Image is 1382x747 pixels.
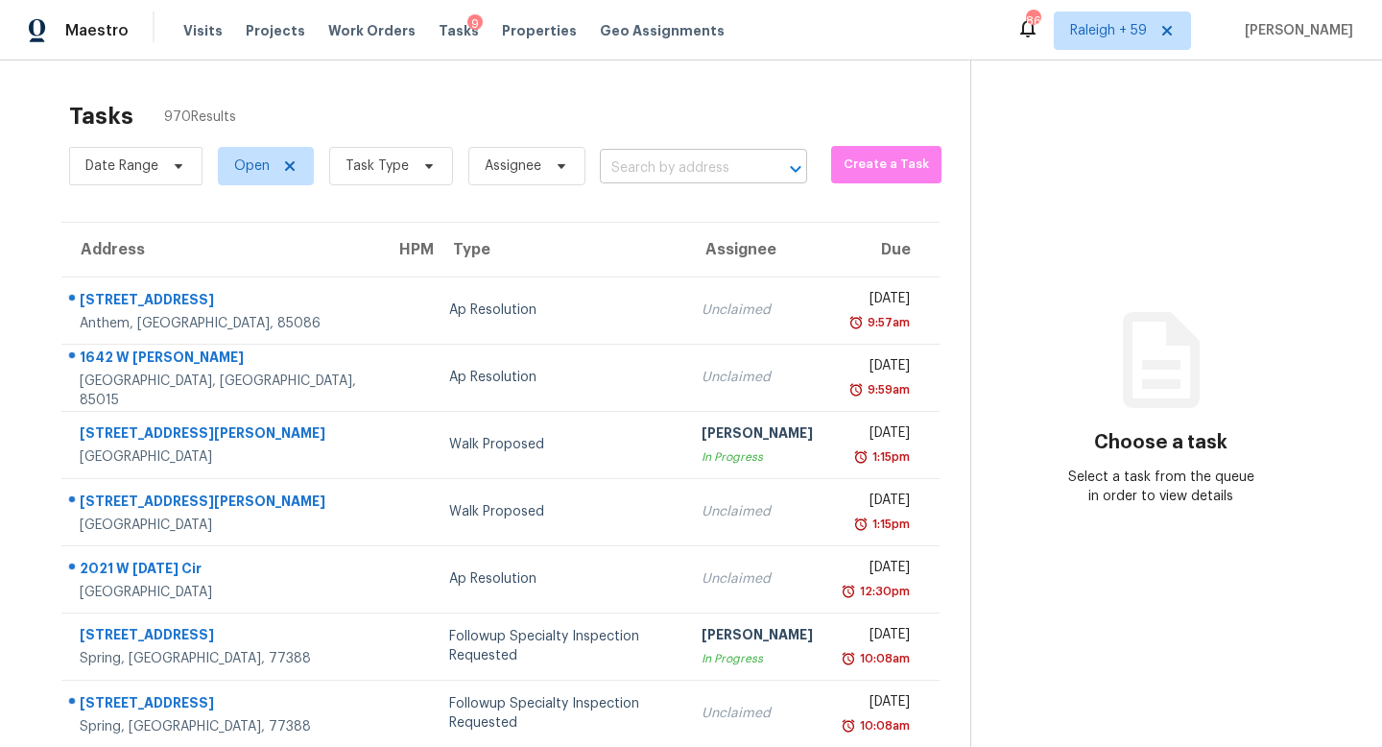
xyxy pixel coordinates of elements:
[856,716,910,735] div: 10:08am
[345,157,409,176] span: Task Type
[844,491,910,515] div: [DATE]
[1026,12,1039,31] div: 864
[848,380,864,399] img: Overdue Alarm Icon
[234,157,270,176] span: Open
[449,301,671,320] div: Ap Resolution
[85,157,158,176] span: Date Range
[449,368,671,387] div: Ap Resolution
[853,515,869,534] img: Overdue Alarm Icon
[434,223,686,277] th: Type
[856,649,910,668] div: 10:08am
[80,372,365,410] div: [GEOGRAPHIC_DATA], [GEOGRAPHIC_DATA], 85015
[869,515,910,534] div: 1:15pm
[164,108,236,127] span: 970 Results
[600,154,753,183] input: Search by address
[80,583,365,602] div: [GEOGRAPHIC_DATA]
[844,356,910,380] div: [DATE]
[1237,21,1353,40] span: [PERSON_NAME]
[80,314,365,333] div: Anthem, [GEOGRAPHIC_DATA], 85086
[856,582,910,601] div: 12:30pm
[844,625,910,649] div: [DATE]
[380,223,434,277] th: HPM
[1066,468,1256,506] div: Select a task from the queue in order to view details
[686,223,828,277] th: Assignee
[1094,433,1227,452] h3: Choose a task
[485,157,541,176] span: Assignee
[502,21,577,40] span: Properties
[1070,21,1147,40] span: Raleigh + 59
[69,107,133,126] h2: Tasks
[183,21,223,40] span: Visits
[841,154,932,176] span: Create a Task
[702,301,813,320] div: Unclaimed
[439,24,479,37] span: Tasks
[869,447,910,467] div: 1:15pm
[80,649,365,668] div: Spring, [GEOGRAPHIC_DATA], 77388
[80,290,365,314] div: [STREET_ADDRESS]
[80,693,365,717] div: [STREET_ADDRESS]
[80,625,365,649] div: [STREET_ADDRESS]
[449,502,671,521] div: Walk Proposed
[864,313,910,332] div: 9:57am
[853,447,869,467] img: Overdue Alarm Icon
[80,559,365,583] div: 2021 W [DATE] Cir
[702,704,813,723] div: Unclaimed
[80,717,365,736] div: Spring, [GEOGRAPHIC_DATA], 77388
[828,223,940,277] th: Due
[600,21,725,40] span: Geo Assignments
[702,447,813,467] div: In Progress
[841,716,856,735] img: Overdue Alarm Icon
[848,313,864,332] img: Overdue Alarm Icon
[80,348,365,372] div: 1642 W [PERSON_NAME]
[844,423,910,447] div: [DATE]
[841,582,856,601] img: Overdue Alarm Icon
[80,516,365,535] div: [GEOGRAPHIC_DATA]
[702,625,813,649] div: [PERSON_NAME]
[467,14,483,34] div: 9
[864,380,910,399] div: 9:59am
[702,649,813,668] div: In Progress
[246,21,305,40] span: Projects
[702,368,813,387] div: Unclaimed
[328,21,416,40] span: Work Orders
[844,692,910,716] div: [DATE]
[65,21,129,40] span: Maestro
[80,447,365,467] div: [GEOGRAPHIC_DATA]
[80,492,365,516] div: [STREET_ADDRESS][PERSON_NAME]
[702,502,813,521] div: Unclaimed
[844,289,910,313] div: [DATE]
[449,569,671,589] div: Ap Resolution
[449,627,671,665] div: Followup Specialty Inspection Requested
[841,649,856,668] img: Overdue Alarm Icon
[782,156,809,182] button: Open
[80,423,365,447] div: [STREET_ADDRESS][PERSON_NAME]
[449,435,671,454] div: Walk Proposed
[702,569,813,589] div: Unclaimed
[702,423,813,447] div: [PERSON_NAME]
[844,558,910,582] div: [DATE]
[449,694,671,733] div: Followup Specialty Inspection Requested
[61,223,380,277] th: Address
[831,146,941,183] button: Create a Task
